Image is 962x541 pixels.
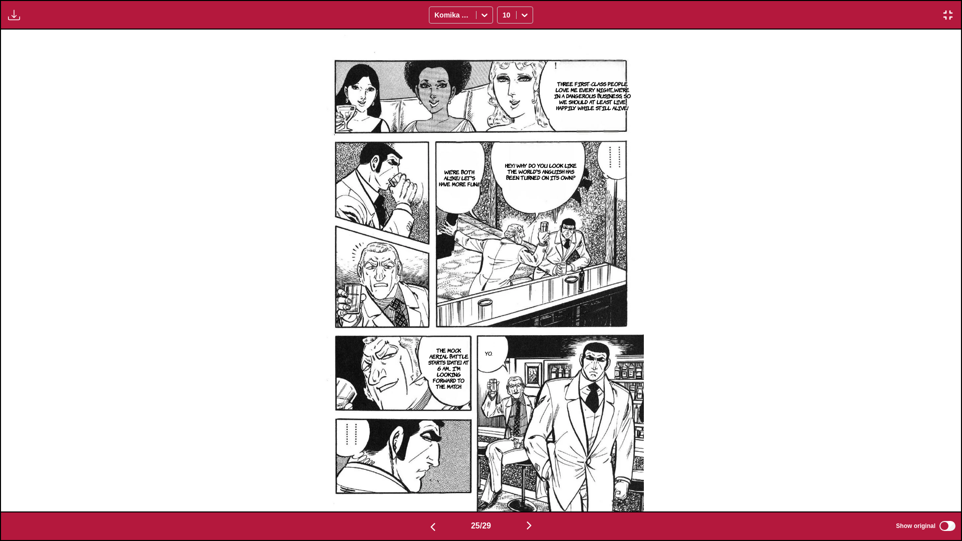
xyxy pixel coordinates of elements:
[8,9,20,21] img: Download translated images
[318,30,644,511] img: Manga Panel
[436,167,482,189] p: We're both alike! Let's have more fun!!
[523,519,535,531] img: Next page
[427,521,439,533] img: Previous page
[426,345,472,391] p: The mock aerial battle starts [DATE] at 6 AM... I'm looking forward to the match.
[500,160,582,182] p: Hey! Why do you look like the world's anguish has been turned on its own?
[483,348,495,358] p: Yo.
[896,522,935,529] span: Show original
[939,521,955,531] input: Show original
[471,521,491,530] span: 25 / 29
[552,79,633,113] p: Three first-class people love me every night.....We're in a dangerous business, so we should at l...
